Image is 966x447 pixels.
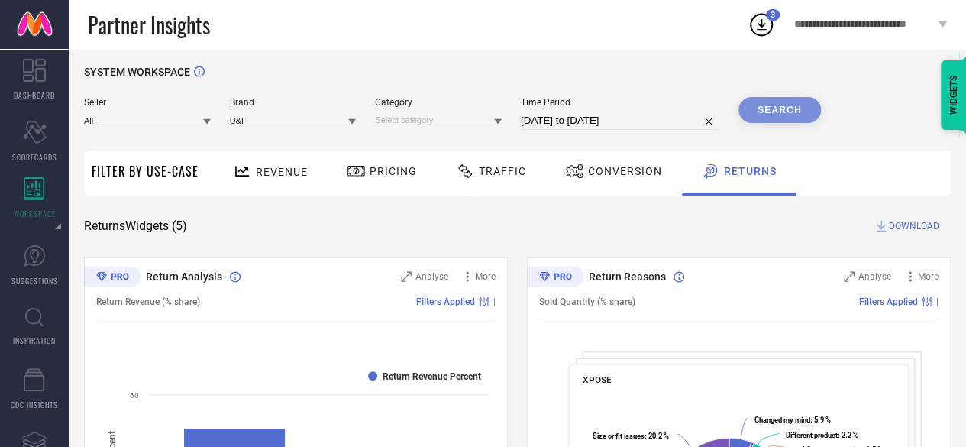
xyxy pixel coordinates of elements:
[14,208,56,219] span: WORKSPACE
[13,335,56,346] span: INSPIRATION
[415,271,448,282] span: Analyse
[416,296,475,307] span: Filters Applied
[370,165,417,177] span: Pricing
[479,165,526,177] span: Traffic
[475,271,496,282] span: More
[786,431,838,439] tspan: Different product
[130,391,139,400] text: 60
[493,296,496,307] span: |
[146,270,222,283] span: Return Analysis
[936,296,939,307] span: |
[859,296,918,307] span: Filters Applied
[748,11,775,38] div: Open download list
[375,97,502,108] span: Category
[521,112,719,130] input: Select time period
[11,399,58,410] span: CDC INSIGHTS
[401,271,412,282] svg: Zoom
[383,371,481,382] text: Return Revenue Percent
[14,89,55,101] span: DASHBOARD
[844,271,855,282] svg: Zoom
[11,275,58,287] span: SUGGESTIONS
[754,416,830,424] text: : 5.9 %
[375,112,502,128] input: Select category
[521,97,719,108] span: Time Period
[84,219,187,234] span: Returns Widgets ( 5 )
[96,296,200,307] span: Return Revenue (% share)
[593,431,669,439] text: : 20.2 %
[786,431,858,439] text: : 2.2 %
[588,165,662,177] span: Conversion
[12,151,57,163] span: SCORECARDS
[593,431,645,439] tspan: Size or fit issues
[889,219,939,234] span: DOWNLOAD
[583,374,611,385] span: XPOSE
[918,271,939,282] span: More
[256,166,308,178] span: Revenue
[92,162,199,180] span: Filter By Use-Case
[771,10,775,20] span: 3
[589,270,666,283] span: Return Reasons
[527,267,583,290] div: Premium
[539,296,635,307] span: Sold Quantity (% share)
[88,9,210,40] span: Partner Insights
[230,97,357,108] span: Brand
[84,97,211,108] span: Seller
[754,416,809,424] tspan: Changed my mind
[858,271,891,282] span: Analyse
[84,267,141,290] div: Premium
[84,66,190,78] span: SYSTEM WORKSPACE
[724,165,777,177] span: Returns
